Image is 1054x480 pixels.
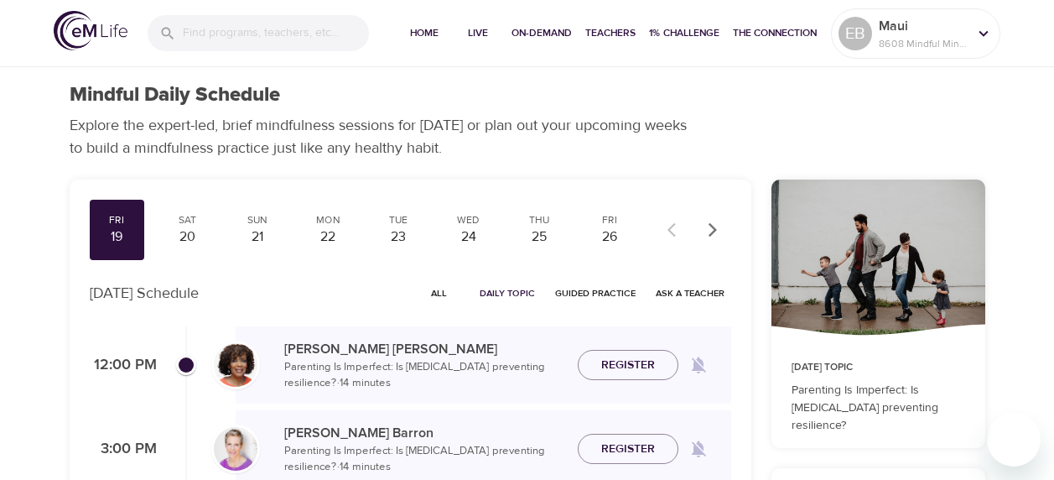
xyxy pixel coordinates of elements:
[166,227,208,247] div: 20
[792,382,965,435] p: Parenting Is Imperfect: Is [MEDICAL_DATA] preventing resilience?
[656,285,724,301] span: Ask a Teacher
[419,285,460,301] span: All
[879,16,968,36] p: Maui
[404,24,444,42] span: Home
[284,423,564,443] p: [PERSON_NAME] Barron
[511,24,572,42] span: On-Demand
[284,359,564,392] p: Parenting Is Imperfect: Is [MEDICAL_DATA] preventing resilience? · 14 minutes
[448,227,490,247] div: 24
[589,213,631,227] div: Fri
[377,213,419,227] div: Tue
[792,360,965,375] p: [DATE] Topic
[473,280,542,306] button: Daily Topic
[458,24,498,42] span: Live
[839,17,872,50] div: EB
[987,413,1041,467] iframe: Button to launch messaging window
[214,343,257,387] img: Janet_Jackson-min.jpg
[183,15,369,51] input: Find programs, teachers, etc...
[96,227,138,247] div: 19
[413,280,466,306] button: All
[90,438,157,461] p: 3:00 PM
[601,439,655,460] span: Register
[548,280,642,306] button: Guided Practice
[54,11,127,50] img: logo
[589,227,631,247] div: 26
[307,213,349,227] div: Mon
[879,36,968,51] p: 8608 Mindful Minutes
[678,429,719,469] span: Remind me when a class goes live every Friday at 3:00 PM
[236,213,278,227] div: Sun
[649,24,719,42] span: 1% Challenge
[377,227,419,247] div: 23
[649,280,731,306] button: Ask a Teacher
[518,227,560,247] div: 25
[90,354,157,377] p: 12:00 PM
[166,213,208,227] div: Sat
[601,355,655,376] span: Register
[70,114,698,159] p: Explore the expert-led, brief mindfulness sessions for [DATE] or plan out your upcoming weeks to ...
[578,350,678,381] button: Register
[678,345,719,385] span: Remind me when a class goes live every Friday at 12:00 PM
[518,213,560,227] div: Thu
[96,213,138,227] div: Fri
[448,213,490,227] div: Wed
[236,227,278,247] div: 21
[480,285,535,301] span: Daily Topic
[284,443,564,476] p: Parenting Is Imperfect: Is [MEDICAL_DATA] preventing resilience? · 14 minutes
[585,24,636,42] span: Teachers
[284,339,564,359] p: [PERSON_NAME] [PERSON_NAME]
[70,83,280,107] h1: Mindful Daily Schedule
[578,434,678,465] button: Register
[214,427,257,471] img: kellyb.jpg
[733,24,817,42] span: The Connection
[555,285,636,301] span: Guided Practice
[307,227,349,247] div: 22
[90,282,199,305] p: [DATE] Schedule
